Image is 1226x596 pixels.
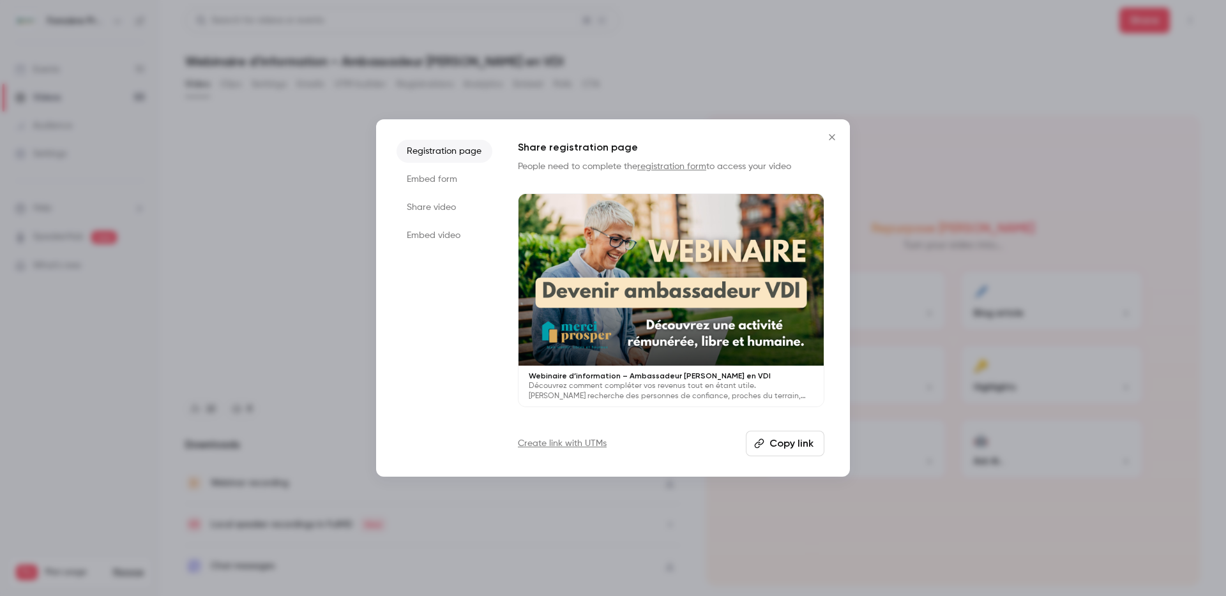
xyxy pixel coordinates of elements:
[518,193,824,407] a: Webinaire d’information – Ambassadeur [PERSON_NAME] en VDIDécouvrez comment compléter vos revenus...
[518,437,607,450] a: Create link with UTMs
[397,196,492,219] li: Share video
[637,162,706,171] a: registration form
[529,381,814,401] p: Découvrez comment compléter vos revenus tout en étant utile. [PERSON_NAME] recherche des personne...
[397,168,492,191] li: Embed form
[397,224,492,247] li: Embed video
[529,371,814,381] p: Webinaire d’information – Ambassadeur [PERSON_NAME] en VDI
[518,140,824,155] h1: Share registration page
[397,140,492,163] li: Registration page
[819,124,845,150] button: Close
[518,160,824,173] p: People need to complete the to access your video
[746,431,824,456] button: Copy link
